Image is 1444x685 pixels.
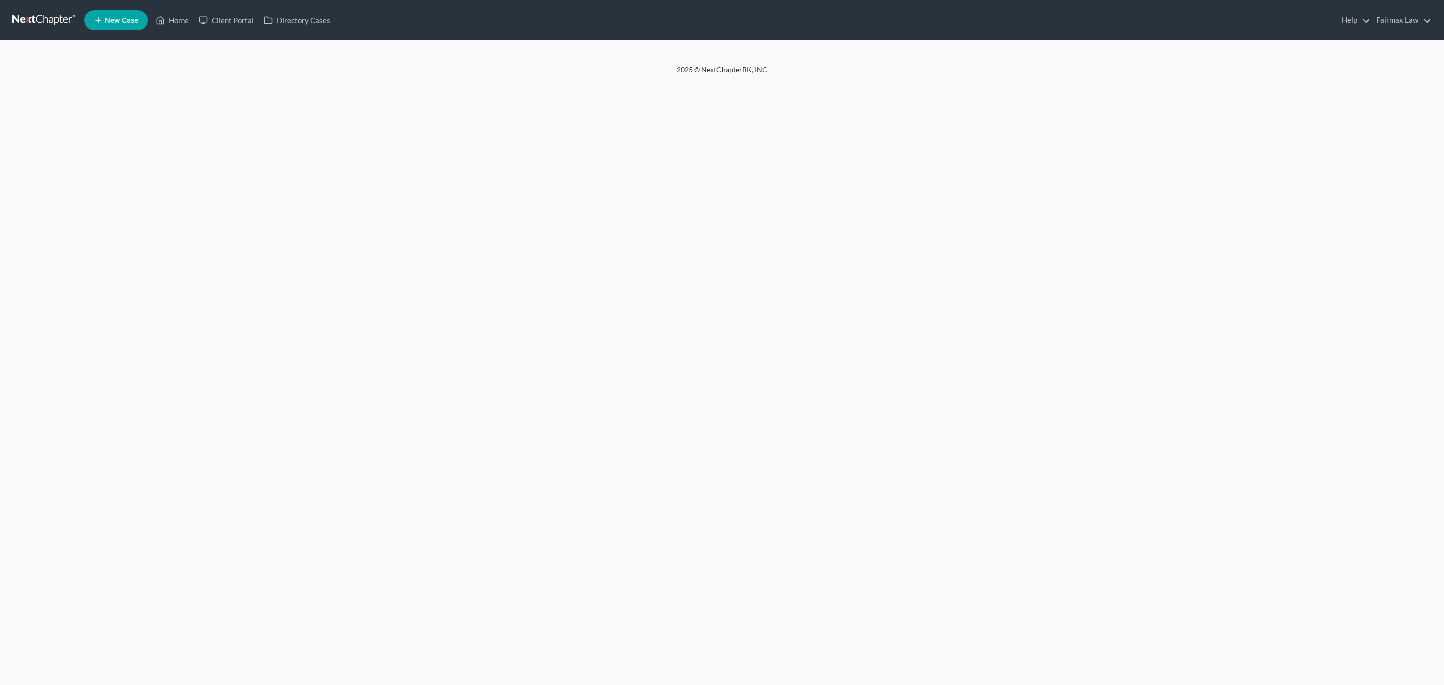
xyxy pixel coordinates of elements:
[194,11,259,29] a: Client Portal
[151,11,194,29] a: Home
[1337,11,1370,29] a: Help
[84,10,148,30] new-legal-case-button: New Case
[436,65,1008,83] div: 2025 © NextChapterBK, INC
[1371,11,1431,29] a: Fairmax Law
[259,11,335,29] a: Directory Cases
